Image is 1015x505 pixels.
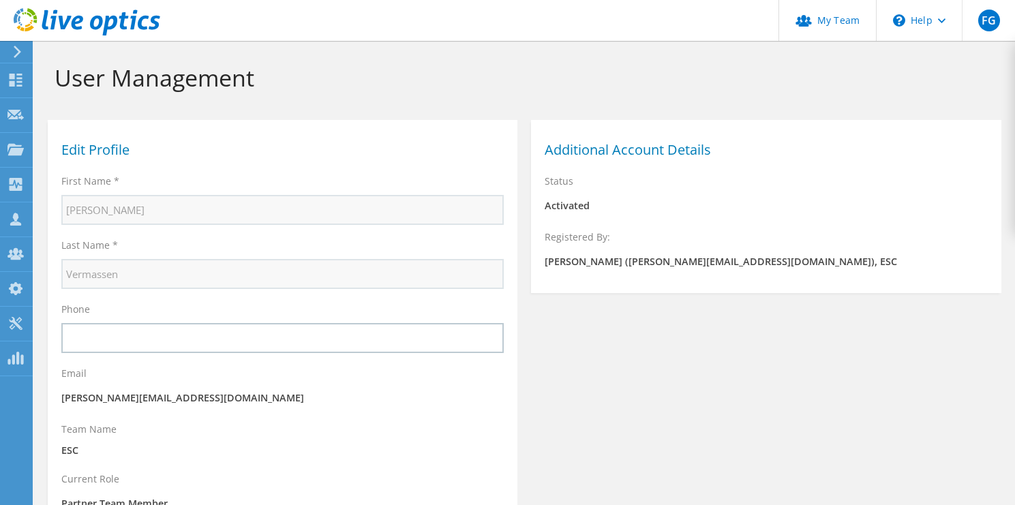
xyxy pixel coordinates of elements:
[545,230,610,244] label: Registered By:
[978,10,1000,31] span: FG
[61,472,119,486] label: Current Role
[61,367,87,380] label: Email
[61,303,90,316] label: Phone
[61,174,119,188] label: First Name *
[61,423,117,436] label: Team Name
[55,63,988,92] h1: User Management
[61,391,504,405] p: [PERSON_NAME][EMAIL_ADDRESS][DOMAIN_NAME]
[545,198,987,213] p: Activated
[893,14,905,27] svg: \n
[545,143,980,157] h1: Additional Account Details
[61,143,497,157] h1: Edit Profile
[545,174,573,188] label: Status
[61,239,118,252] label: Last Name *
[545,254,987,269] p: [PERSON_NAME] ([PERSON_NAME][EMAIL_ADDRESS][DOMAIN_NAME]), ESC
[61,444,78,457] p: ESC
